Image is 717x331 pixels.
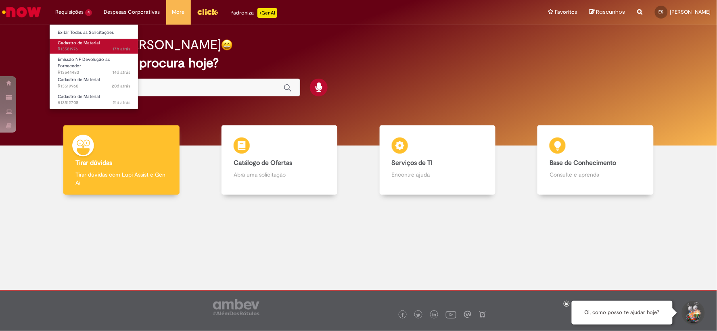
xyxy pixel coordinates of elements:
div: Padroniza [231,8,277,18]
a: Catálogo de Ofertas Abra uma solicitação [201,125,359,195]
ul: Requisições [49,24,138,110]
a: Base de Conhecimento Consulte e aprenda [516,125,675,195]
span: R13581976 [58,46,130,52]
p: Abra uma solicitação [234,171,325,179]
p: Encontre ajuda [392,171,483,179]
b: Catálogo de Ofertas [234,159,292,167]
span: 21d atrás [113,100,130,106]
b: Serviços de TI [392,159,433,167]
time: 17/09/2025 15:51:46 [113,69,130,75]
b: Base de Conhecimento [550,159,616,167]
p: Tirar dúvidas com Lupi Assist e Gen Ai [75,171,167,187]
span: Emissão NF Devolução ao Fornecedor [58,56,111,69]
a: Aberto R13544483 : Emissão NF Devolução ao Fornecedor [50,55,138,73]
p: Consulte e aprenda [550,171,641,179]
a: Tirar dúvidas Tirar dúvidas com Lupi Assist e Gen Ai [42,125,201,195]
span: R13544483 [58,69,130,76]
span: Cadastro de Material [58,77,100,83]
img: logo_footer_ambev_rotulo_gray.png [213,299,259,315]
span: 17h atrás [113,46,130,52]
p: +GenAi [257,8,277,18]
a: Serviços de TI Encontre ajuda [359,125,517,195]
span: Favoritos [555,8,577,16]
span: Requisições [55,8,84,16]
h2: O que você procura hoje? [67,56,650,70]
img: logo_footer_youtube.png [446,309,456,320]
span: Rascunhos [596,8,625,16]
span: 20d atrás [112,83,130,89]
button: Iniciar Conversa de Suporte [681,301,705,325]
img: happy-face.png [221,39,233,51]
img: logo_footer_workplace.png [464,311,471,318]
img: logo_footer_facebook.png [401,313,405,317]
span: 14d atrás [113,69,130,75]
a: Exibir Todas as Solicitações [50,28,138,37]
img: ServiceNow [1,4,42,20]
div: Oi, como posso te ajudar hoje? [572,301,673,325]
img: logo_footer_naosei.png [479,311,486,318]
img: logo_footer_twitter.png [416,313,420,317]
span: More [172,8,185,16]
span: R13512708 [58,100,130,106]
time: 30/09/2025 14:40:21 [113,46,130,52]
span: Cadastro de Material [58,94,100,100]
time: 11/09/2025 09:19:52 [112,83,130,89]
b: Tirar dúvidas [75,159,112,167]
a: Aberto R13581976 : Cadastro de Material [50,39,138,54]
span: Cadastro de Material [58,40,100,46]
a: Aberto R13519960 : Cadastro de Material [50,75,138,90]
h2: Bom dia, [PERSON_NAME] [67,38,221,52]
span: R13519960 [58,83,130,90]
time: 10/09/2025 08:54:14 [113,100,130,106]
img: logo_footer_linkedin.png [433,313,437,318]
img: click_logo_yellow_360x200.png [197,6,219,18]
span: [PERSON_NAME] [670,8,711,15]
a: Aberto R13512708 : Cadastro de Material [50,92,138,107]
span: Despesas Corporativas [104,8,160,16]
span: 4 [85,9,92,16]
span: ES [659,9,664,15]
a: Rascunhos [589,8,625,16]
